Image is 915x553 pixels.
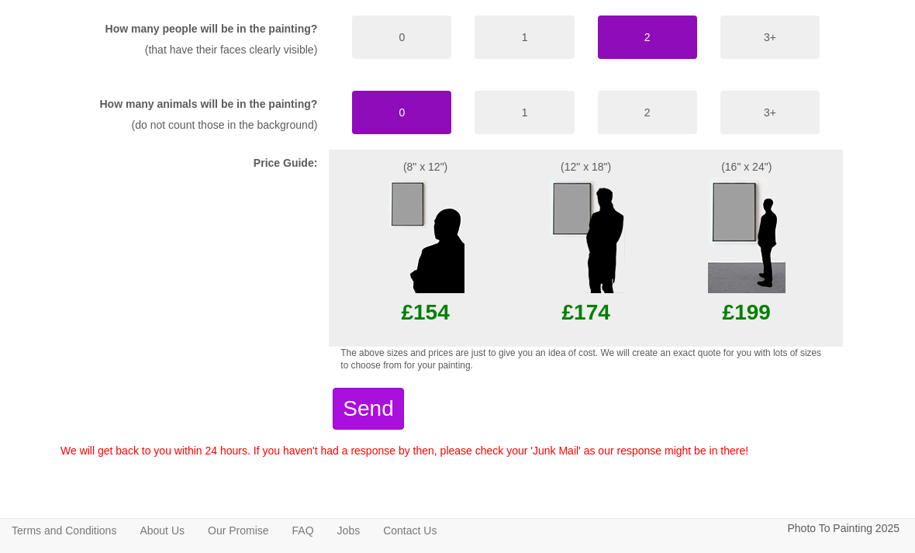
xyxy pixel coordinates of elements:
button: 0 [352,91,451,134]
label: Price Guide: [254,155,317,171]
button: 0 [352,16,451,59]
button: 2 [598,91,697,134]
p: (8" x 12") [340,157,510,177]
p: £154 [340,293,510,331]
p: We will get back to you within 24 hours. If you haven't had a response by then, please check your... [60,441,855,461]
p: (do not count those in the background) [84,116,317,135]
p: £174 [533,293,639,331]
a: Jobs [326,519,372,542]
img: Example size of a small painting [387,177,464,293]
label: How many people will be in the painting? [105,21,318,36]
img: Example size of a Midi painting [547,177,625,293]
a: Contact Us [371,519,448,542]
button: 3+ [720,16,820,59]
p: (that have their faces clearly visible) [84,40,317,60]
p: Photo To Painting 2025 [787,519,899,538]
button: 2 [598,16,697,59]
a: About Us [128,519,196,542]
img: Example size of a large painting [708,177,786,293]
p: (16" x 24") [661,157,831,177]
button: 1 [475,91,574,134]
a: Our Promise [196,519,281,542]
a: FAQ [281,519,326,542]
button: Send [333,388,403,430]
p: The above sizes and prices are just to give you an idea of cost. We will create an exact quote fo... [340,347,831,372]
button: 1 [475,16,574,59]
button: 3+ [720,91,820,134]
label: How many animals will be in the painting? [100,96,318,112]
p: £199 [661,293,831,331]
p: (12" x 18") [533,157,639,177]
